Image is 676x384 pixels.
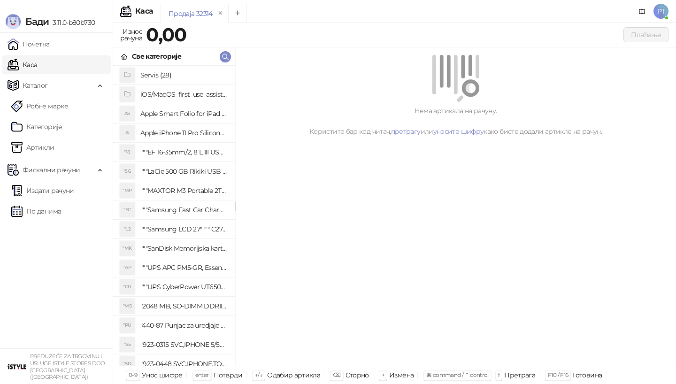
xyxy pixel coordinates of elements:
div: Потврди [214,369,243,381]
div: "PU [120,318,135,333]
div: "SD [120,356,135,371]
img: 64x64-companyLogo-77b92cf4-9946-4f36-9751-bf7bb5fd2c7d.png [8,357,26,376]
strong: 0,00 [146,23,186,46]
h4: """Samsung LCD 27"""" C27F390FHUXEN""" [140,222,227,237]
a: ArtikliАртикли [11,138,54,157]
h4: """EF 16-35mm/2, 8 L III USM""" [140,145,227,160]
span: F10 / F16 [548,371,568,378]
span: f [498,371,499,378]
div: Износ рачуна [118,25,144,44]
h4: "2048 MB, SO-DIMM DDRII, 667 MHz, Napajanje 1,8 0,1 V, Latencija CL5" [140,299,227,314]
span: 0-9 [129,371,137,378]
h4: "923-0448 SVC,IPHONE,TOURQUE DRIVER KIT .65KGF- CM Šrafciger " [140,356,227,371]
div: "CU [120,279,135,294]
div: grid [113,66,235,366]
div: "MK [120,241,135,256]
button: remove [215,9,227,17]
h4: "440-87 Punjac za uredjaje sa micro USB portom 4/1, Stand." [140,318,227,333]
span: ↑/↓ [255,371,262,378]
h4: """MAXTOR M3 Portable 2TB 2.5"""" crni eksterni hard disk HX-M201TCB/GM""" [140,183,227,198]
div: "5G [120,164,135,179]
h4: """Samsung Fast Car Charge Adapter, brzi auto punja_, boja crna""" [140,202,227,217]
a: претрагу [391,127,421,136]
a: Почетна [8,35,50,54]
a: Категорије [11,117,62,136]
div: Каса [135,8,153,15]
a: унесите шифру [433,127,484,136]
span: Фискални рачуни [23,161,80,179]
h4: """UPS CyberPower UT650EG, 650VA/360W , line-int., s_uko, desktop""" [140,279,227,294]
h4: Servis (28) [140,68,227,83]
a: Каса [8,55,37,74]
div: "MP [120,183,135,198]
div: "L2 [120,222,135,237]
div: "S5 [120,337,135,352]
button: Плаћање [623,27,668,42]
h4: """UPS APC PM5-GR, Essential Surge Arrest,5 utic_nica""" [140,260,227,275]
h4: "923-0315 SVC,IPHONE 5/5S BATTERY REMOVAL TRAY Držač za iPhone sa kojim se otvara display [140,337,227,352]
span: + [382,371,384,378]
div: Све категорије [132,51,181,61]
div: Готовина [573,369,602,381]
span: ⌘ command / ⌃ control [426,371,489,378]
h4: Apple iPhone 11 Pro Silicone Case - Black [140,125,227,140]
span: ⌫ [333,371,340,378]
div: "FC [120,202,135,217]
span: Бади [25,16,49,27]
span: Каталог [23,76,48,95]
img: Logo [6,14,21,29]
span: enter [195,371,209,378]
a: Документација [635,4,650,19]
div: Продаја 32314 [169,8,213,19]
div: "18 [120,145,135,160]
div: Измена [389,369,414,381]
div: AS [120,106,135,121]
a: Издати рачуни [11,181,74,200]
h4: Apple Smart Folio for iPad mini (A17 Pro) - Sage [140,106,227,121]
span: 3.11.0-b80b730 [49,18,95,27]
div: Одабир артикла [267,369,320,381]
div: "MS [120,299,135,314]
div: Нема артикала на рачуну. Користите бар код читач, или како бисте додали артикле на рачун. [246,106,665,137]
small: PREDUZEĆE ZA TRGOVINU I USLUGE ISTYLE STORES DOO [GEOGRAPHIC_DATA] ([GEOGRAPHIC_DATA]) [30,353,105,380]
h4: """LaCie 500 GB Rikiki USB 3.0 / Ultra Compact & Resistant aluminum / USB 3.0 / 2.5""""""" [140,164,227,179]
span: PT [653,4,668,19]
h4: iOS/MacOS_first_use_assistance (4) [140,87,227,102]
div: Сторно [346,369,369,381]
div: AI [120,125,135,140]
a: По данима [11,202,61,221]
div: Унос шифре [142,369,183,381]
div: "AP [120,260,135,275]
h4: """SanDisk Memorijska kartica 256GB microSDXC sa SD adapterom SDSQXA1-256G-GN6MA - Extreme PLUS, ... [140,241,227,256]
button: Add tab [228,4,247,23]
a: Робне марке [11,97,68,115]
div: Претрага [504,369,535,381]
